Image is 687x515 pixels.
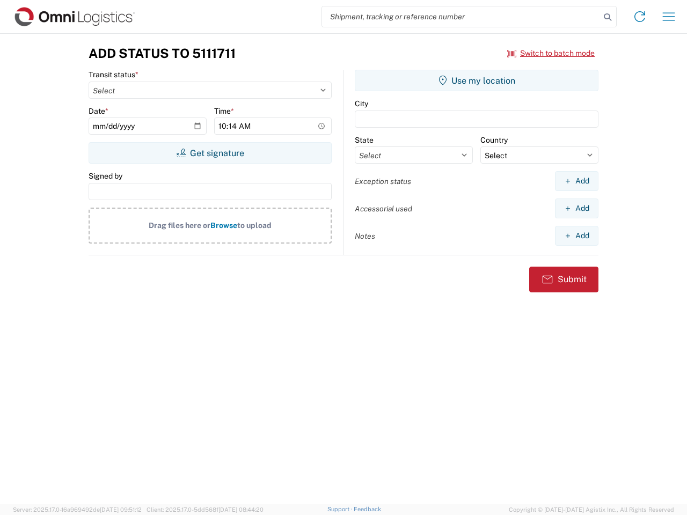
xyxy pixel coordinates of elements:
[149,221,210,230] span: Drag files here or
[509,505,674,514] span: Copyright © [DATE]-[DATE] Agistix Inc., All Rights Reserved
[355,99,368,108] label: City
[355,70,598,91] button: Use my location
[355,204,412,214] label: Accessorial used
[355,231,375,241] label: Notes
[355,176,411,186] label: Exception status
[327,506,354,512] a: Support
[355,135,374,145] label: State
[89,142,332,164] button: Get signature
[322,6,600,27] input: Shipment, tracking or reference number
[89,106,108,116] label: Date
[13,506,142,513] span: Server: 2025.17.0-16a969492de
[354,506,381,512] a: Feedback
[89,70,138,79] label: Transit status
[100,506,142,513] span: [DATE] 09:51:12
[89,46,236,61] h3: Add Status to 5111711
[214,106,234,116] label: Time
[507,45,595,62] button: Switch to batch mode
[555,226,598,246] button: Add
[529,267,598,292] button: Submit
[555,171,598,191] button: Add
[555,198,598,218] button: Add
[210,221,237,230] span: Browse
[480,135,508,145] label: Country
[147,506,264,513] span: Client: 2025.17.0-5dd568f
[218,506,264,513] span: [DATE] 08:44:20
[237,221,272,230] span: to upload
[89,171,122,181] label: Signed by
